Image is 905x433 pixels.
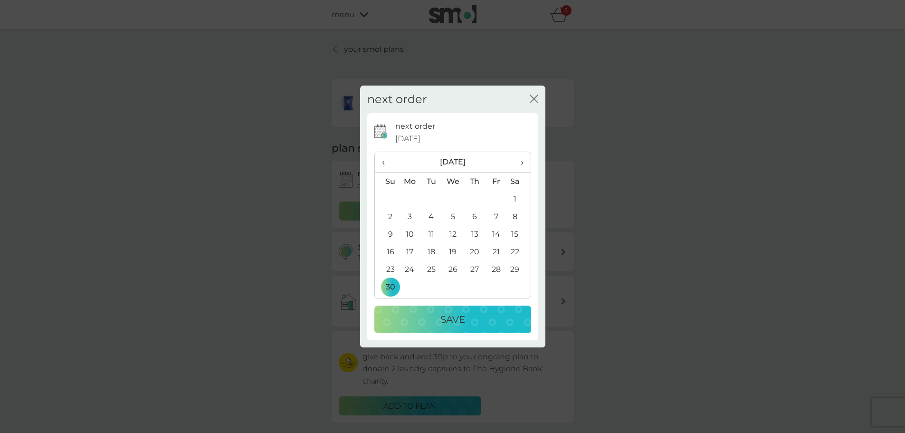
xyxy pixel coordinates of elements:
[375,173,399,191] th: Su
[442,173,464,191] th: We
[486,260,507,278] td: 28
[399,225,421,243] td: 10
[506,190,530,208] td: 1
[399,152,507,173] th: [DATE]
[464,225,485,243] td: 13
[464,173,485,191] th: Th
[514,152,523,172] span: ›
[399,173,421,191] th: Mo
[442,225,464,243] td: 12
[375,208,399,225] td: 2
[399,208,421,225] td: 3
[375,225,399,243] td: 9
[464,243,485,260] td: 20
[420,260,442,278] td: 25
[399,260,421,278] td: 24
[420,225,442,243] td: 11
[395,133,420,145] span: [DATE]
[442,208,464,225] td: 5
[375,260,399,278] td: 23
[399,243,421,260] td: 17
[486,225,507,243] td: 14
[442,260,464,278] td: 26
[420,243,442,260] td: 18
[486,208,507,225] td: 7
[374,306,531,333] button: Save
[530,95,538,105] button: close
[506,260,530,278] td: 29
[442,243,464,260] td: 19
[375,243,399,260] td: 16
[382,152,392,172] span: ‹
[486,243,507,260] td: 21
[464,208,485,225] td: 6
[440,312,465,327] p: Save
[486,173,507,191] th: Fr
[506,243,530,260] td: 22
[506,173,530,191] th: Sa
[395,120,435,133] p: next order
[506,225,530,243] td: 15
[420,208,442,225] td: 4
[375,278,399,296] td: 30
[420,173,442,191] th: Tu
[464,260,485,278] td: 27
[506,208,530,225] td: 8
[367,93,427,106] h2: next order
